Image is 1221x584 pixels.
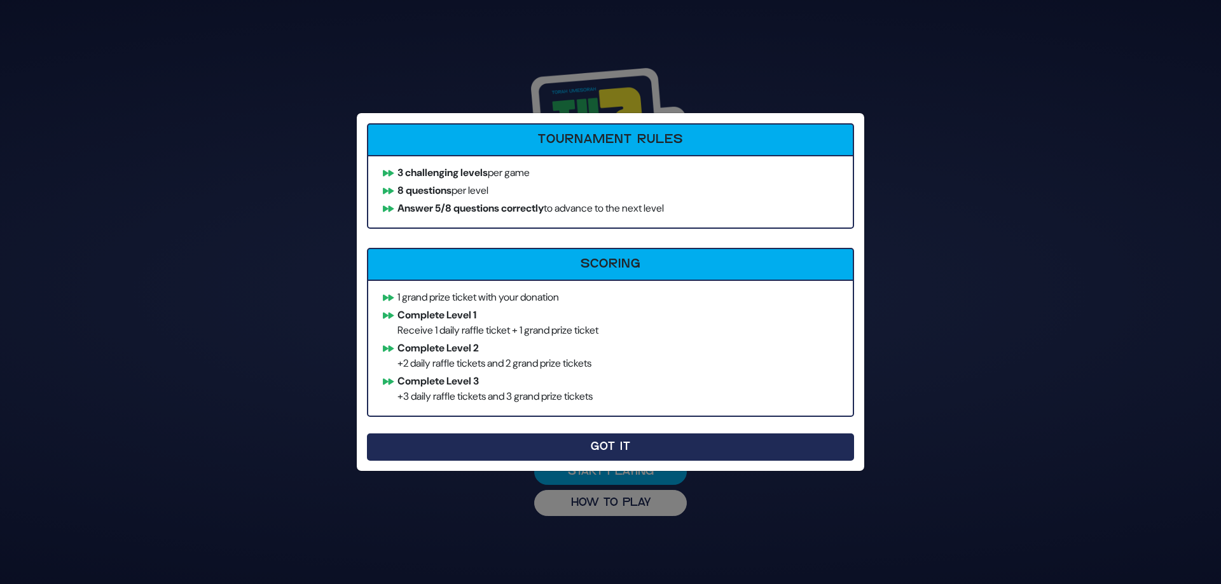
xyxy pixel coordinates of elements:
[367,433,854,461] button: Got It
[397,184,452,197] b: 8 questions
[377,201,844,216] li: to advance to the next level
[377,374,844,404] li: +3 daily raffle tickets and 3 grand prize tickets
[397,374,479,388] b: Complete Level 3
[397,201,544,215] b: Answer 5/8 questions correctly
[377,341,844,371] li: +2 daily raffle tickets and 2 grand prize tickets
[377,308,844,338] li: Receive 1 daily raffle ticket + 1 grand prize ticket
[376,257,845,272] h6: Scoring
[377,165,844,180] li: per game
[397,308,476,322] b: Complete Level 1
[397,166,488,179] b: 3 challenging levels
[377,290,844,305] li: 1 grand prize ticket with your donation
[376,132,845,147] h6: Tournament Rules
[397,341,479,355] b: Complete Level 2
[377,183,844,198] li: per level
